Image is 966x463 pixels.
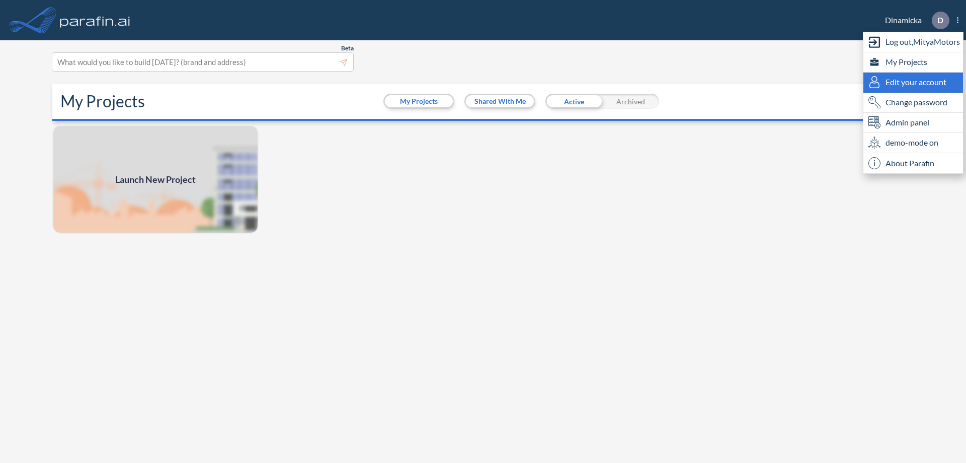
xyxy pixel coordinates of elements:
[886,157,934,169] span: About Parafin
[863,133,963,153] div: demo-mode on
[545,94,602,109] div: Active
[341,44,354,52] span: Beta
[863,73,963,93] div: Edit user
[863,113,963,133] div: Admin panel
[863,32,963,52] div: Log out
[886,76,946,88] span: Edit your account
[886,56,927,68] span: My Projects
[870,12,958,29] div: Dinamicka
[52,125,259,234] img: add
[602,94,659,109] div: Archived
[863,93,963,113] div: Change password
[52,125,259,234] a: Launch New Project
[385,95,453,107] button: My Projects
[886,137,938,149] span: demo-mode on
[863,153,963,173] div: About Parafin
[868,157,880,169] span: i
[115,173,196,186] span: Launch New Project
[863,52,963,73] div: My Projects
[60,92,145,111] h2: My Projects
[58,10,132,30] img: logo
[886,96,947,108] span: Change password
[886,36,960,48] span: Log out, MityaMotors
[466,95,534,107] button: Shared With Me
[937,16,943,25] p: D
[886,116,929,128] span: Admin panel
